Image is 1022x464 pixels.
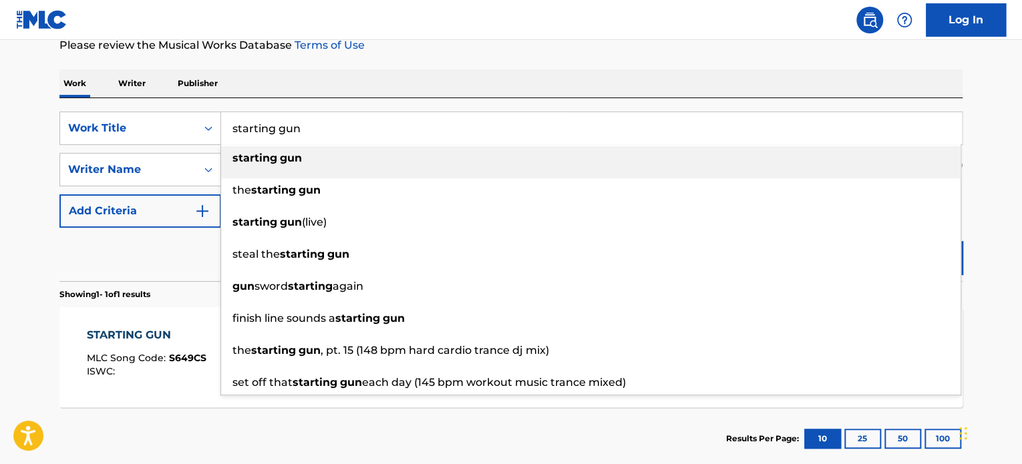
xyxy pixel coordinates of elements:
[280,152,302,164] strong: gun
[926,3,1006,37] a: Log In
[251,344,296,357] strong: starting
[174,69,222,97] p: Publisher
[194,203,210,219] img: 9d2ae6d4665cec9f34b9.svg
[87,352,169,364] span: MLC Song Code :
[16,10,67,29] img: MLC Logo
[251,184,296,196] strong: starting
[362,376,626,389] span: each day (145 bpm workout music trance mixed)
[87,365,118,377] span: ISWC :
[87,327,206,343] div: STARTING GUN
[288,280,333,292] strong: starting
[862,12,878,28] img: search
[169,352,206,364] span: S649CS
[280,216,302,228] strong: gun
[959,413,967,453] div: Drag
[232,312,335,324] span: finish line sounds a
[232,280,254,292] strong: gun
[844,429,881,449] button: 25
[59,111,963,281] form: Search Form
[321,344,549,357] span: , pt. 15 (148 bpm hard cardio trance dj mix)
[232,248,280,260] span: steal the
[280,248,325,260] strong: starting
[232,184,251,196] span: the
[68,162,188,178] div: Writer Name
[884,429,921,449] button: 50
[293,376,337,389] strong: starting
[232,216,277,228] strong: starting
[59,307,963,407] a: STARTING GUNMLC Song Code:S649CSISWC:Writers (1)[PERSON_NAME]Recording Artists (1)[PERSON_NAME]To...
[299,184,321,196] strong: gun
[292,39,365,51] a: Terms of Use
[232,152,277,164] strong: starting
[383,312,405,324] strong: gun
[59,288,150,300] p: Showing 1 - 1 of 1 results
[59,69,90,97] p: Work
[232,344,251,357] span: the
[955,400,1022,464] iframe: Chat Widget
[327,248,349,260] strong: gun
[335,312,380,324] strong: starting
[299,344,321,357] strong: gun
[896,12,912,28] img: help
[59,37,963,53] p: Please review the Musical Works Database
[891,7,918,33] div: Help
[68,120,188,136] div: Work Title
[856,7,883,33] a: Public Search
[302,216,327,228] span: (live)
[59,194,221,228] button: Add Criteria
[340,376,362,389] strong: gun
[232,376,293,389] span: set off that
[114,69,150,97] p: Writer
[333,280,363,292] span: again
[804,429,841,449] button: 10
[924,429,961,449] button: 100
[254,280,288,292] span: sword
[726,433,802,445] p: Results Per Page:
